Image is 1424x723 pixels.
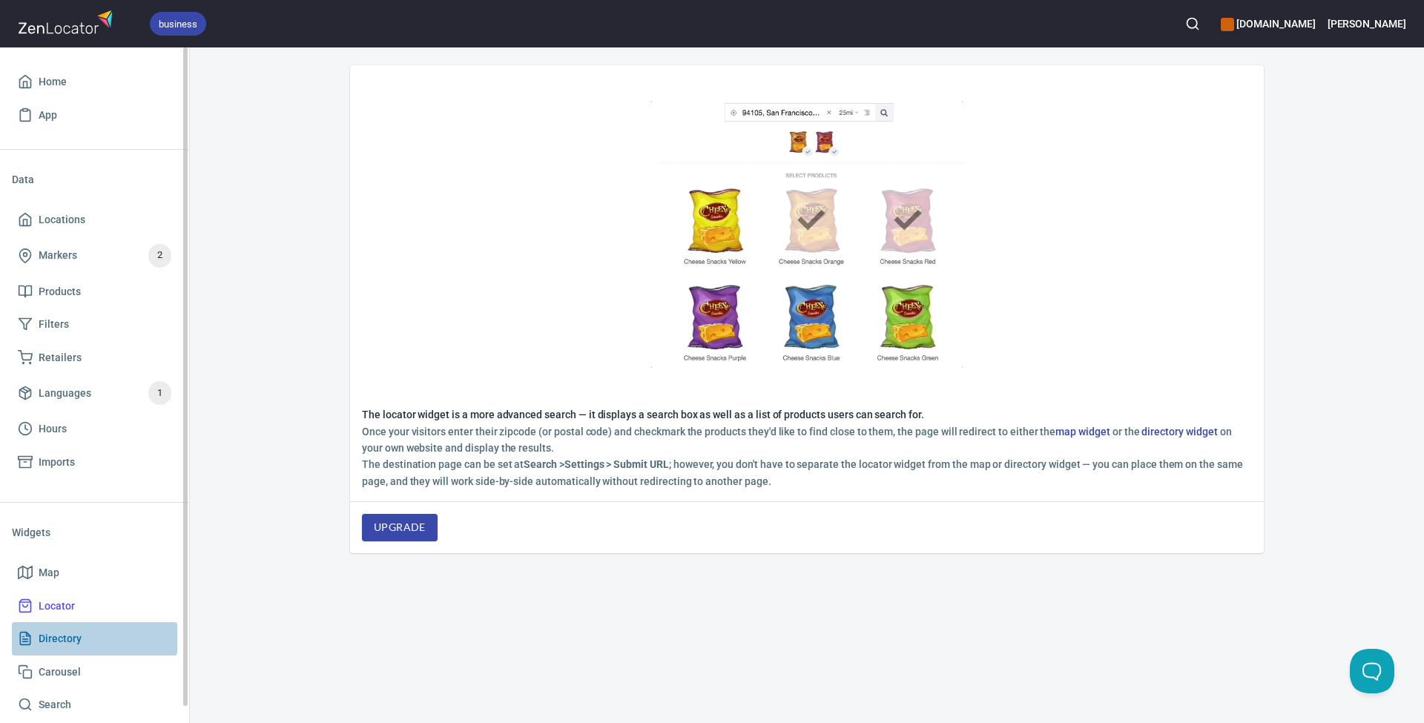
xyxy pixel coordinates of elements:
[374,518,426,537] span: upgrade
[1350,649,1394,693] iframe: Help Scout Beacon - Open
[1221,16,1315,32] h6: [DOMAIN_NAME]
[651,101,963,368] img: locator example
[150,12,206,36] div: business
[1176,7,1209,40] button: Search
[1221,7,1315,40] div: Manage your apps
[12,275,177,308] a: Products
[12,162,177,197] li: Data
[1221,18,1234,31] button: color-CE600E
[150,16,206,32] span: business
[564,458,604,470] b: Settings
[39,73,67,91] span: Home
[12,203,177,237] a: Locations
[12,237,177,275] a: Markers2
[362,514,438,541] button: upgrade
[39,246,77,265] span: Markers
[39,420,67,438] span: Hours
[39,349,82,367] span: Retailers
[12,446,177,479] a: Imports
[12,656,177,689] a: Carousel
[12,374,177,412] a: Languages1
[39,564,59,582] span: Map
[12,341,177,374] a: Retailers
[12,515,177,550] li: Widgets
[1141,426,1217,438] a: directory widget
[12,688,177,722] a: Search
[12,65,177,99] a: Home
[39,696,71,714] span: Search
[18,6,117,38] img: zenlocator
[39,315,69,334] span: Filters
[148,385,171,402] span: 1
[39,663,81,681] span: Carousel
[12,556,177,590] a: Map
[39,283,81,301] span: Products
[39,453,75,472] span: Imports
[12,99,177,132] a: App
[39,597,75,615] span: Locator
[148,247,171,264] span: 2
[1055,426,1110,438] a: map widget
[39,106,57,125] span: App
[12,308,177,341] a: Filters
[1328,16,1406,32] h6: [PERSON_NAME]
[39,630,82,648] span: Directory
[362,406,1252,423] h6: The locator widget is a more advanced search — it displays a search box as well as a list of prod...
[524,458,557,470] b: Search
[39,211,85,229] span: Locations
[362,456,1252,489] h6: The destination page can be set at > > ; however, you don't have to separate the locator widget f...
[613,458,669,470] b: Submit URL
[39,384,91,403] span: Languages
[12,412,177,446] a: Hours
[12,590,177,623] a: Locator
[12,622,177,656] a: Directory
[1328,7,1406,40] button: [PERSON_NAME]
[362,423,1252,457] h6: Once your visitors enter their zipcode (or postal code) and checkmark the products they'd like to...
